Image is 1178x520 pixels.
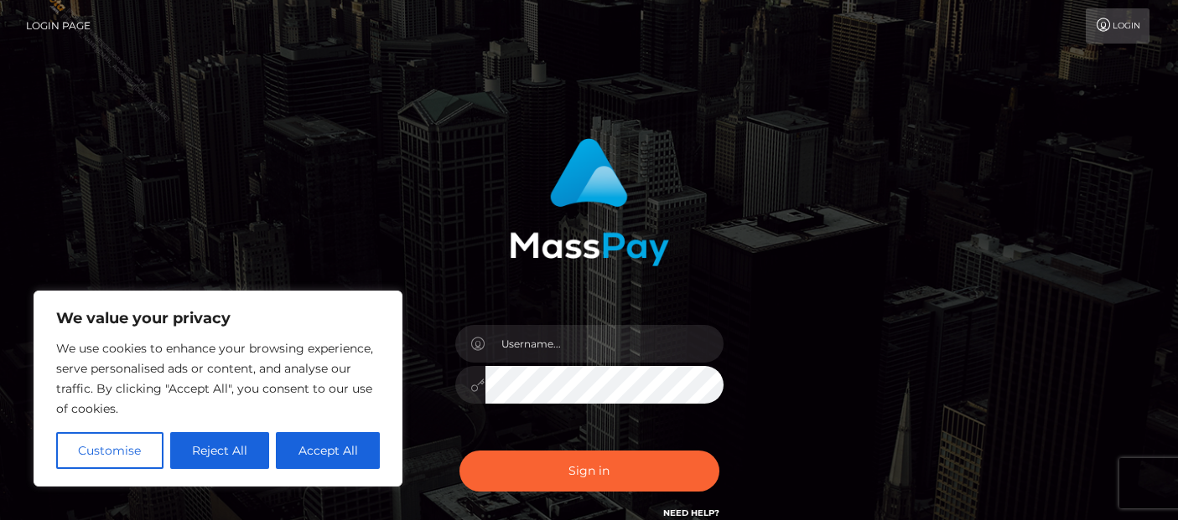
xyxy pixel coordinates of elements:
button: Sign in [459,450,719,492]
input: Username... [485,325,724,363]
button: Customise [56,432,163,469]
p: We use cookies to enhance your browsing experience, serve personalised ads or content, and analys... [56,338,380,419]
button: Reject All [170,432,270,469]
div: We value your privacy [34,291,402,487]
a: Need Help? [663,507,719,518]
p: We value your privacy [56,308,380,328]
a: Login Page [26,8,91,44]
a: Login [1086,8,1149,44]
button: Accept All [276,432,380,469]
img: MassPay Login [510,138,669,266]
